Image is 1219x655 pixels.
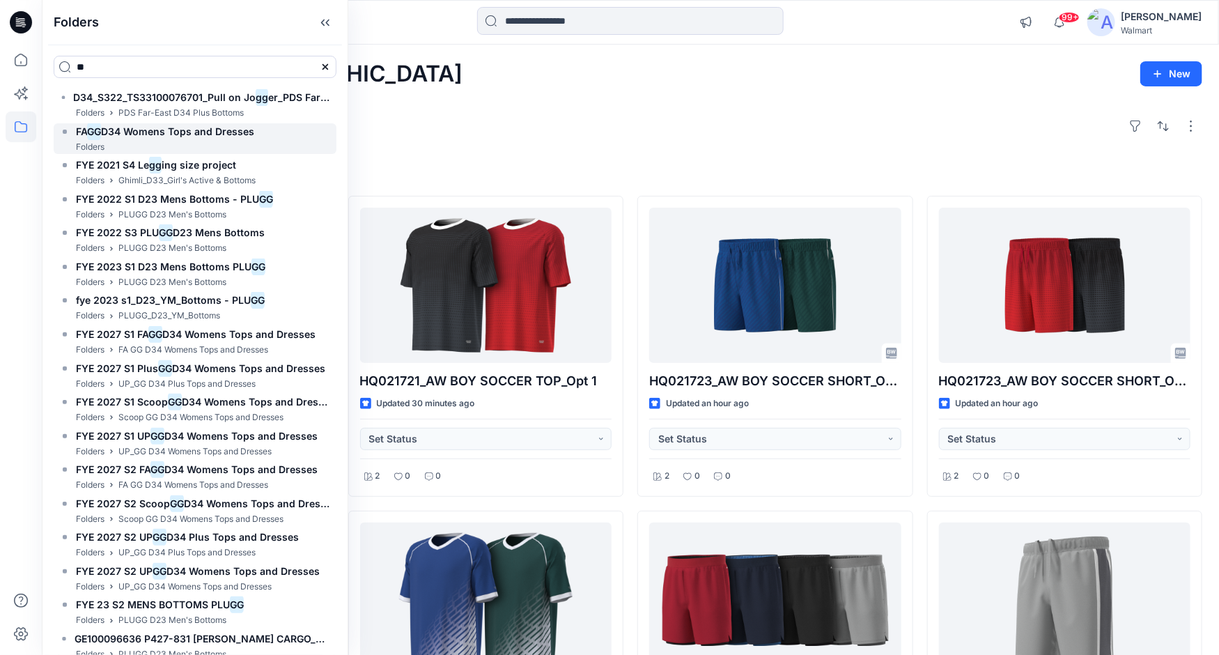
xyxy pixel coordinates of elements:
mark: GG [87,122,101,141]
p: Ghimli_D33_Girl's Active & Bottoms [118,174,256,188]
p: 0 [436,469,442,484]
span: D34_S322_TS33100076701_Pull on Jo [73,91,256,103]
div: [PERSON_NAME] [1121,8,1202,25]
mark: GG [159,223,173,242]
p: 0 [1015,469,1020,484]
p: 0 [725,469,731,484]
p: Folders [76,208,104,222]
span: D34 Womens Tops and Dresses [184,498,337,509]
h4: Styles [59,165,1202,182]
span: D34 Womens Tops and Dresses [182,396,335,408]
span: FYE 2027 S2 FA [76,463,150,475]
p: UP_GG D34 Plus Tops and Dresses [118,377,256,392]
p: PDS Far-East D34 Plus Bottoms [118,106,244,121]
p: UP_GG D34 Plus Tops and Dresses [118,546,256,560]
span: D34 Womens Tops and Dresses [166,565,320,577]
mark: GG [150,460,164,479]
span: FYE 2027 S1 Scoop [76,396,168,408]
p: Scoop GG D34 Womens Tops and Dresses [118,410,284,425]
p: 0 [405,469,411,484]
span: FYE 2022 S3 PLU [76,226,159,238]
p: PLUGG D23 Men's Bottoms [118,275,226,290]
a: HQ021721_AW BOY SOCCER TOP_Opt 1 [360,208,612,363]
mark: GG [153,562,166,580]
img: avatar [1087,8,1115,36]
span: FYE 2027 S1 Plus [76,362,158,374]
p: Folders [76,140,104,155]
p: Folders [76,377,104,392]
p: Folders [76,613,104,628]
p: Folders [76,106,104,121]
span: FYE 2021 S4 Le [76,159,149,171]
span: er_PDS Far East_ADM_[DATE] [268,91,407,103]
mark: GG [150,426,164,445]
mark: gg [149,155,162,174]
p: UP_GG D34 Womens Tops and Dresses [118,580,272,594]
p: 2 [665,469,669,484]
p: Folders [76,174,104,188]
p: FA GG D34 Womens Tops and Dresses [118,343,268,357]
p: 0 [694,469,700,484]
span: FYE 2027 S2 Scoop [76,498,170,509]
span: D34 Womens Tops and Dresses [162,328,316,340]
mark: GG [230,595,244,614]
span: D34 Womens Tops and Dresses [101,125,254,137]
p: Folders [76,241,104,256]
span: D34 Plus Tops and Dresses [166,531,299,543]
p: 0 [984,469,990,484]
p: Folders [76,275,104,290]
p: Folders [76,512,104,527]
p: FA GG D34 Womens Tops and Dresses [118,478,268,493]
p: Folders [76,478,104,493]
span: FYE 2027 S1 UP [76,430,150,442]
p: PLUGG D23 Men's Bottoms [118,613,226,628]
p: PLUGG D23 Men's Bottoms [118,208,226,222]
p: PLUGG D23 Men's Bottoms [118,241,226,256]
span: GE100096636 P427-831 [PERSON_NAME] CARGO_PLU [75,633,334,645]
mark: gg [256,88,268,107]
p: Folders [76,580,104,594]
mark: GG [153,527,166,546]
p: Updated 30 minutes ago [377,396,475,411]
p: Folders [76,410,104,425]
span: D23 Mens Bottoms [173,226,265,238]
span: ing size project [162,159,236,171]
mark: GG [170,494,184,513]
p: HQ021721_AW BOY SOCCER TOP_Opt 1 [360,371,612,391]
span: 99+ [1059,12,1080,23]
span: FYE 2022 S1 D23 Mens Bottoms - PLU [76,193,259,205]
p: Folders [76,343,104,357]
mark: GG [251,291,265,309]
span: FYE 2023 S1 D23 Mens Bottoms PLU [76,261,251,272]
p: HQ021723_AW BOY SOCCER SHORT_Opt2. [649,371,901,391]
span: FYE 2027 S1 FA [76,328,148,340]
span: FYE 2027 S2 UP [76,531,153,543]
mark: GG [148,325,162,344]
p: Scoop GG D34 Womens Tops and Dresses [118,512,284,527]
div: Walmart [1121,25,1202,36]
mark: GG [251,257,265,276]
span: FYE 23 S2 MENS BOTTOMS PLU [76,599,230,610]
p: 2 [954,469,959,484]
a: HQ021723_AW BOY SOCCER SHORT_Opt2. [649,208,901,363]
p: Folders [76,445,104,459]
mark: GG [158,359,172,378]
span: fye 2023 s1_D23_YM_Bottoms - PLU [76,294,251,306]
p: UP_GG D34 Womens Tops and Dresses [118,445,272,459]
p: 2 [375,469,380,484]
p: Updated an hour ago [956,396,1039,411]
a: HQ021723_AW BOY SOCCER SHORT_Opt 1 [939,208,1191,363]
mark: GG [168,392,182,411]
span: D34 Womens Tops and Dresses [164,430,318,442]
span: FA [76,125,87,137]
mark: GG [259,190,273,208]
p: Folders [76,309,104,323]
p: Folders [76,546,104,560]
span: FYE 2027 S2 UP [76,565,153,577]
p: PLUGG_D23_YM_Bottoms [118,309,220,323]
span: D34 Womens Tops and Dresses [172,362,325,374]
p: HQ021723_AW BOY SOCCER SHORT_Opt 1 [939,371,1191,391]
button: New [1140,61,1202,86]
span: D34 Womens Tops and Dresses [164,463,318,475]
p: Updated an hour ago [666,396,749,411]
